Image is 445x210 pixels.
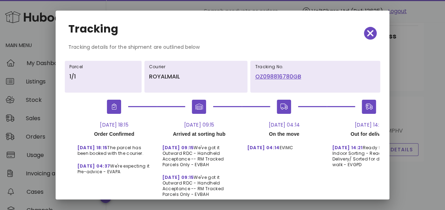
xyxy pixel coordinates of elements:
[72,158,157,176] div: We're expecting it Pre-advice - EVAPA
[157,169,242,199] div: We've got it Outward RDC - Handheld Acceptance -- RM Tracked Parcels Only - EVBAH
[242,139,327,152] div: EVIMC
[149,72,243,81] p: ROYALMAIL
[157,139,242,169] div: We've got it Outward RDC - Handheld Acceptance -- RM Tracked Parcels Only - EVBAH
[242,129,327,139] div: On the move
[162,174,194,180] span: [DATE] 09:15
[69,72,137,81] p: 1/1
[68,23,118,35] h2: Tracking
[255,64,376,70] h6: Tracking No.
[247,145,280,151] span: [DATE] 04:14
[69,64,137,70] h6: Parcel
[327,121,412,129] div: [DATE] 14:21
[63,43,382,57] div: Tracking details for the shipment are outlined below
[157,129,242,139] div: Arrived at sorting hub
[157,121,242,129] div: [DATE] 09:15
[332,145,363,151] span: [DATE] 14:21
[327,139,412,169] div: Ready for Delivery Indoor Sorting - Ready For Delivery/ Sorted for delivery to walk - EVGPD
[78,163,110,169] span: [DATE] 04:37
[72,121,157,129] div: [DATE] 18:15
[242,121,327,129] div: [DATE] 04:14
[72,139,157,158] div: The parcel has been booked with the courier.
[149,64,243,70] h6: Courier
[162,145,194,151] span: [DATE] 09:15
[255,72,376,81] a: OZ098816780GB
[327,129,412,139] div: Out for delivery
[78,145,108,151] span: [DATE] 18:15
[72,129,157,139] div: Order Confirmed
